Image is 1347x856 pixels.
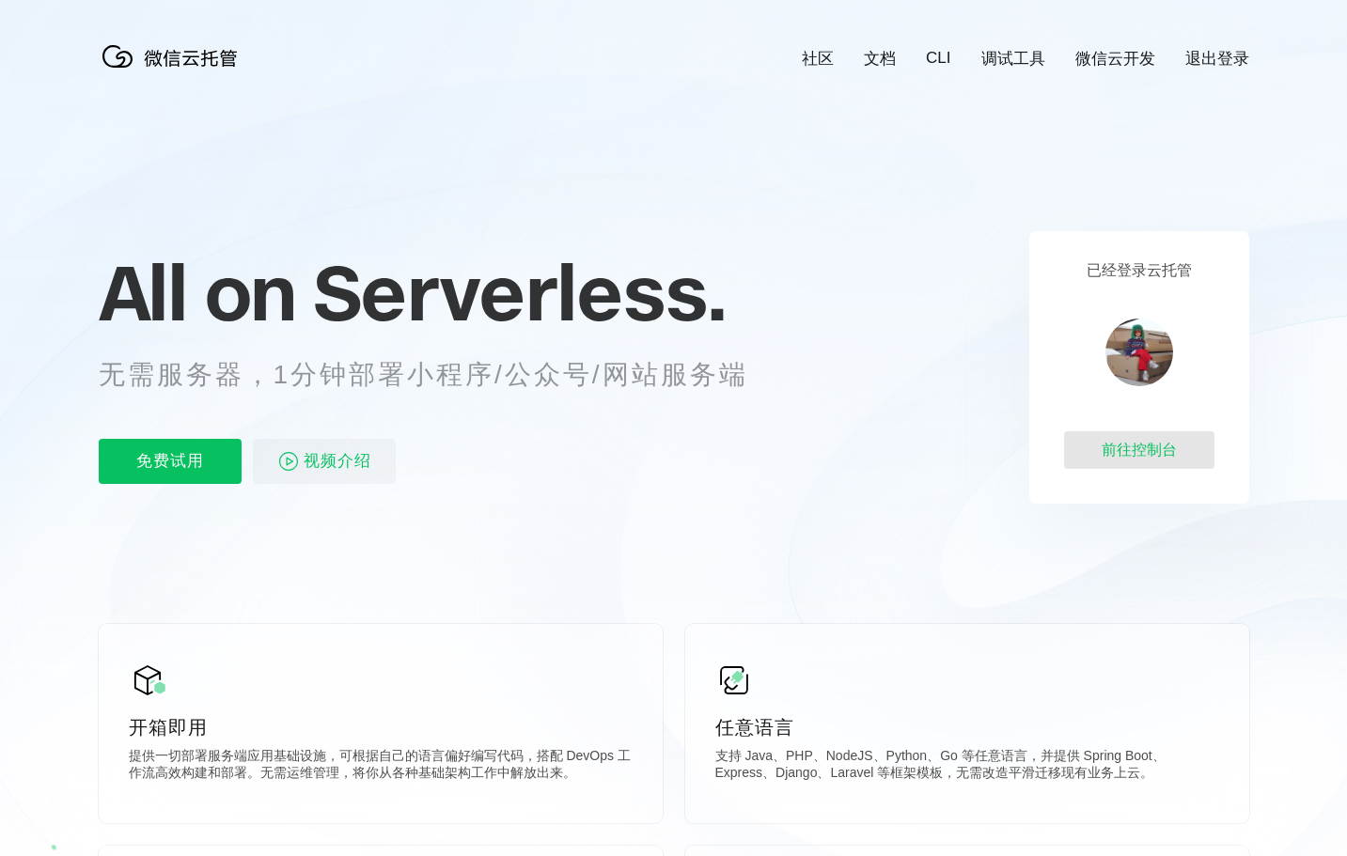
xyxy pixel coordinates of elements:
img: 微信云托管 [99,38,249,75]
a: 退出登录 [1185,48,1249,70]
a: 微信云开发 [1075,48,1155,70]
img: video_play.svg [277,450,300,473]
span: All on [99,245,295,339]
span: Serverless. [313,245,726,339]
p: 任意语言 [715,714,1219,740]
a: CLI [926,49,950,68]
span: 视频介绍 [304,439,371,484]
p: 开箱即用 [129,714,633,740]
p: 免费试用 [99,439,242,484]
p: 支持 Java、PHP、NodeJS、Python、Go 等任意语言，并提供 Spring Boot、Express、Django、Laravel 等框架模板，无需改造平滑迁移现有业务上云。 [715,748,1219,786]
p: 已经登录云托管 [1087,261,1192,281]
a: 社区 [802,48,834,70]
p: 提供一切部署服务端应用基础设施，可根据自己的语言偏好编写代码，搭配 DevOps 工作流高效构建和部署。无需运维管理，将你从各种基础架构工作中解放出来。 [129,748,633,786]
a: 调试工具 [981,48,1045,70]
a: 文档 [864,48,896,70]
a: 微信云托管 [99,62,249,78]
div: 前往控制台 [1064,431,1214,469]
p: 无需服务器，1分钟部署小程序/公众号/网站服务端 [99,356,783,394]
